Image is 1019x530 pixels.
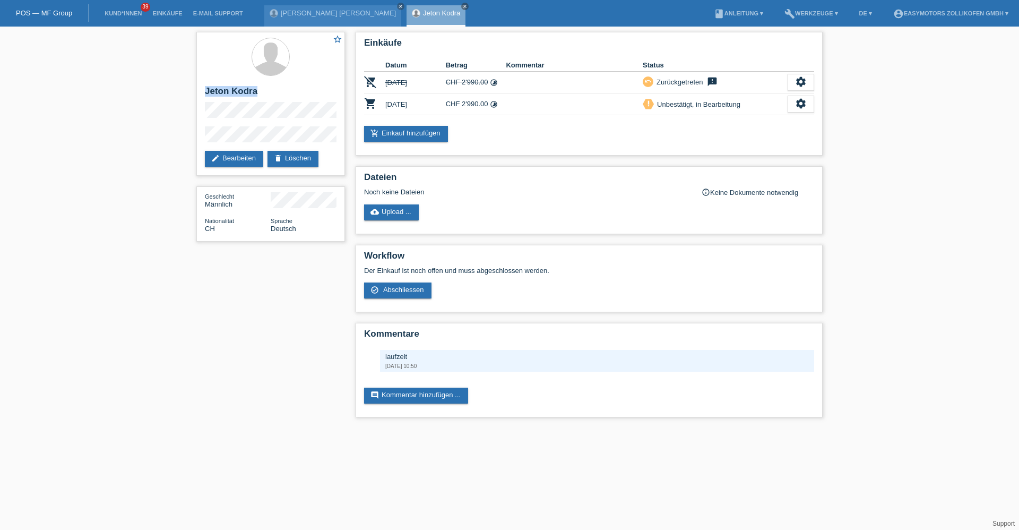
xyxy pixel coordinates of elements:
span: Geschlecht [205,193,234,200]
span: Nationalität [205,218,234,224]
th: Kommentar [506,59,643,72]
i: close [462,4,468,9]
span: Deutsch [271,225,296,233]
div: Zurückgetreten [653,76,703,88]
i: delete [274,154,282,163]
div: Männlich [205,192,271,208]
th: Datum [385,59,446,72]
td: CHF 2'990.00 [446,93,506,115]
i: feedback [706,76,719,87]
div: Keine Dokumente notwendig [702,188,814,196]
a: deleteLöschen [267,151,318,167]
i: comment [370,391,379,399]
a: add_shopping_cartEinkauf hinzufügen [364,126,448,142]
a: commentKommentar hinzufügen ... [364,388,468,404]
h2: Jeton Kodra [205,86,336,102]
i: check_circle_outline [370,286,379,294]
a: Support [992,520,1015,527]
th: Betrag [446,59,506,72]
span: Schweiz [205,225,215,233]
a: close [461,3,469,10]
th: Status [643,59,788,72]
i: POSP00026834 [364,97,377,110]
h2: Workflow [364,251,814,267]
i: Fixe Raten (36 Raten) [490,79,498,87]
a: POS — MF Group [16,9,72,17]
h2: Einkäufe [364,38,814,54]
i: undo [644,78,652,85]
i: settings [795,98,807,109]
a: buildWerkzeuge ▾ [779,10,843,16]
a: DE ▾ [854,10,877,16]
a: E-Mail Support [188,10,248,16]
span: 39 [141,3,150,12]
td: [DATE] [385,72,446,93]
div: Noch keine Dateien [364,188,688,196]
a: check_circle_outline Abschliessen [364,283,431,298]
p: Der Einkauf ist noch offen und muss abgeschlossen werden. [364,267,814,275]
span: Abschliessen [383,286,424,294]
h2: Kommentare [364,329,814,345]
i: edit [211,154,220,163]
i: account_circle [893,8,904,19]
a: Einkäufe [147,10,187,16]
a: [PERSON_NAME] [PERSON_NAME] [281,9,396,17]
a: star_border [333,35,342,46]
td: [DATE] [385,93,446,115]
i: star_border [333,35,342,44]
i: Fixe Raten (48 Raten) [490,100,498,108]
span: Sprache [271,218,292,224]
h2: Dateien [364,172,814,188]
i: settings [795,76,807,88]
td: CHF 2'990.00 [446,72,506,93]
a: close [397,3,404,10]
i: POSP00026830 [364,75,377,88]
i: build [784,8,795,19]
i: cloud_upload [370,208,379,216]
div: laufzeit [385,353,809,361]
a: Kund*innen [99,10,147,16]
a: Jeton Kodra [423,9,460,17]
a: editBearbeiten [205,151,263,167]
i: close [398,4,403,9]
i: priority_high [645,100,652,107]
i: book [714,8,724,19]
a: bookAnleitung ▾ [709,10,768,16]
div: Unbestätigt, in Bearbeitung [654,99,740,110]
div: [DATE] 10:50 [385,363,809,369]
a: account_circleEasymotors Zollikofen GmbH ▾ [888,10,1014,16]
i: add_shopping_cart [370,129,379,138]
a: cloud_uploadUpload ... [364,204,419,220]
i: info_outline [702,188,710,196]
